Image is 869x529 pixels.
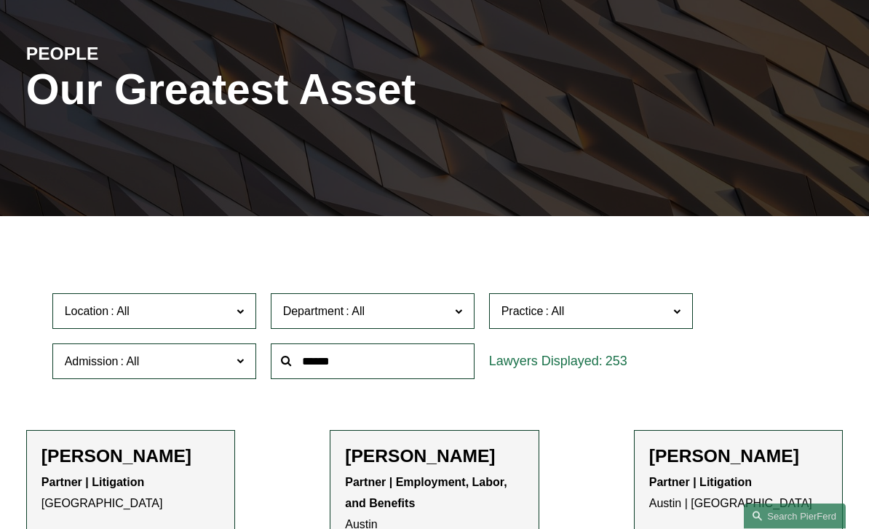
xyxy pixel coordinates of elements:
[65,306,109,318] span: Location
[649,473,828,515] p: Austin | [GEOGRAPHIC_DATA]
[26,43,231,65] h4: PEOPLE
[41,446,220,468] h2: [PERSON_NAME]
[283,306,344,318] span: Department
[649,477,752,489] strong: Partner | Litigation
[26,65,571,114] h1: Our Greatest Asset
[65,356,119,368] span: Admission
[41,477,144,489] strong: Partner | Litigation
[501,306,544,318] span: Practice
[649,446,828,468] h2: [PERSON_NAME]
[345,446,523,468] h2: [PERSON_NAME]
[345,477,510,510] strong: Partner | Employment, Labor, and Benefits
[41,473,220,515] p: [GEOGRAPHIC_DATA]
[606,354,627,369] span: 253
[744,504,846,529] a: Search this site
